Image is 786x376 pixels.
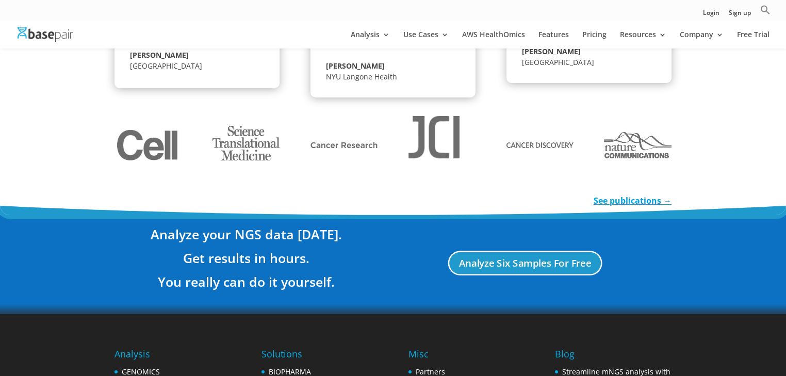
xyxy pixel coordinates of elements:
a: AWS HealthOmics [462,31,525,48]
h4: Misc [408,347,476,366]
a: Use Cases [403,31,449,48]
a: Pricing [582,31,607,48]
h3: Get results in hours. [114,249,378,272]
h4: Blog [555,347,671,366]
span: [GEOGRAPHIC_DATA] [130,61,202,71]
a: Features [538,31,569,48]
a: Analysis [351,31,390,48]
span: [PERSON_NAME] [522,46,656,57]
a: Sign up [729,10,751,21]
span: [PERSON_NAME] [130,50,264,60]
iframe: Drift Widget Chat Controller [734,324,774,364]
a: Login [703,10,719,21]
span: [PERSON_NAME] [326,60,460,71]
a: Company [680,31,724,48]
a: See publications → [594,195,672,206]
svg: Search [760,5,771,15]
h4: Solutions [261,347,378,366]
h3: You really can do it yourself. [114,272,378,296]
h4: Analysis [114,347,222,366]
span: [GEOGRAPHIC_DATA] [522,57,594,67]
h3: Analyze your NGS data [DATE]. [114,225,378,249]
a: Analyze Six Samples For Free [448,251,602,275]
a: Free Trial [737,31,769,48]
img: Basepair [18,27,73,42]
span: NYU Langone Health [326,72,397,81]
a: Resources [620,31,666,48]
a: Search Icon Link [760,5,771,21]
